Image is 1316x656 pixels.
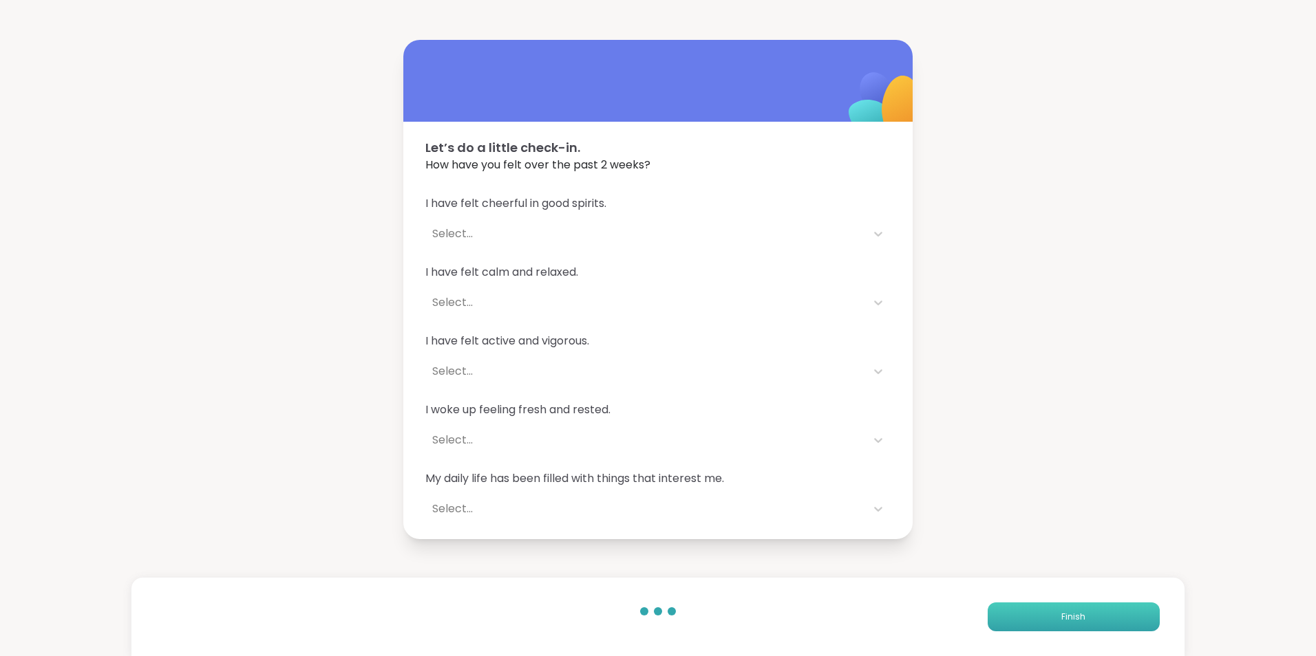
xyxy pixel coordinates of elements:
[425,138,891,157] span: Let’s do a little check-in.
[425,264,891,281] span: I have felt calm and relaxed.
[432,226,859,242] div: Select...
[1061,611,1085,623] span: Finish
[432,432,859,448] div: Select...
[425,470,891,487] span: My daily life has been filled with things that interest me.
[432,363,859,380] div: Select...
[432,294,859,311] div: Select...
[425,195,891,212] span: I have felt cheerful in good spirits.
[425,402,891,418] span: I woke up feeling fresh and rested.
[816,36,953,173] img: ShareWell Logomark
[432,501,859,517] div: Select...
[988,602,1160,631] button: Finish
[425,333,891,349] span: I have felt active and vigorous.
[425,157,891,173] span: How have you felt over the past 2 weeks?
